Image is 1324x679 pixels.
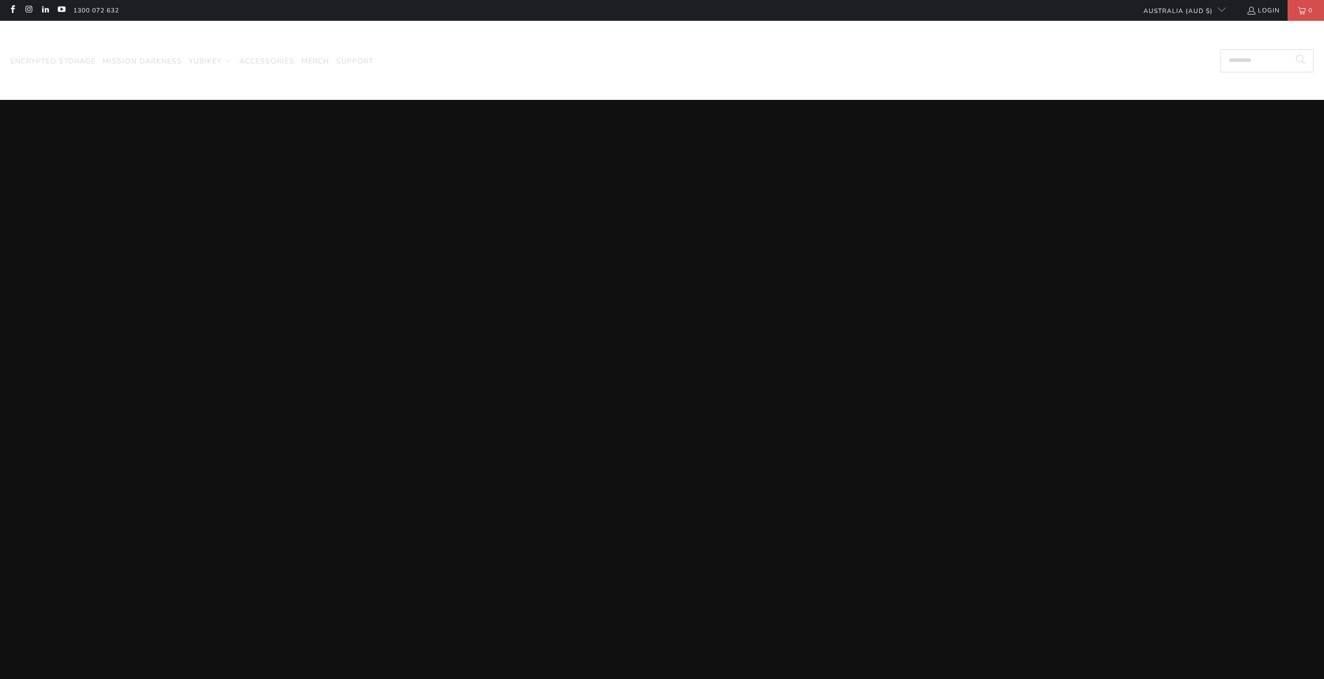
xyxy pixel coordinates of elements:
[336,49,374,74] a: Support
[73,5,119,16] a: 1300 072 632
[239,56,294,66] span: Accessories
[189,56,222,66] span: YubiKey
[189,49,233,74] summary: YubiKey
[1246,5,1280,16] a: Login
[57,6,66,15] a: Trust Panda Australia on YouTube
[10,49,374,74] nav: Translation missing: en.navigation.header.main_nav
[102,49,182,74] a: Mission Darkness
[301,56,329,66] span: Merch
[10,56,96,66] span: Encrypted Storage
[1220,49,1314,72] input: Search...
[10,49,96,74] a: Encrypted Storage
[102,56,182,66] span: Mission Darkness
[301,49,329,74] a: Merch
[609,26,715,47] img: Trust Panda Australia
[24,6,33,15] a: Trust Panda Australia on Instagram
[41,6,49,15] a: Trust Panda Australia on LinkedIn
[1288,49,1314,72] button: Search
[239,49,294,74] a: Accessories
[336,56,374,66] span: Support
[8,6,17,15] a: Trust Panda Australia on Facebook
